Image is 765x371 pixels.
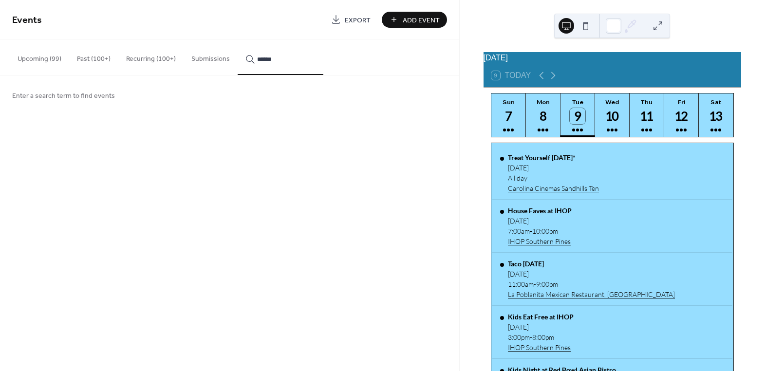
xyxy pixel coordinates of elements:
button: Mon8 [526,93,560,137]
a: IHOP Southern Pines [508,343,574,352]
div: [DATE] [508,217,572,225]
div: 13 [708,108,724,124]
div: All day [508,174,599,182]
button: Sun7 [491,93,526,137]
div: Taco [DATE] [508,260,675,268]
div: Fri [667,98,696,106]
span: 9:00pm [536,280,558,288]
button: Upcoming (99) [10,39,69,74]
button: Wed10 [595,93,630,137]
span: Add Event [403,15,440,25]
div: [DATE] [508,164,599,172]
div: 12 [673,108,690,124]
div: Treat Yourself [DATE]* [508,153,599,162]
a: Export [324,12,378,28]
button: Fri12 [664,93,699,137]
span: - [530,227,532,235]
div: Wed [598,98,627,106]
span: - [534,280,536,288]
div: House Faves at IHOP [508,206,572,215]
div: 9 [570,108,586,124]
div: Tue [563,98,592,106]
div: Kids Eat Free at IHOP [508,313,574,321]
div: [DATE] [508,323,574,331]
span: 7:00am [508,227,530,235]
div: 11 [639,108,655,124]
button: Add Event [382,12,447,28]
span: 8:00pm [532,333,554,341]
span: - [530,333,532,341]
div: Mon [529,98,558,106]
div: 7 [501,108,517,124]
span: Export [345,15,371,25]
div: 8 [535,108,551,124]
span: 3:00pm [508,333,530,341]
a: La Poblanita Mexican Restaurant, [GEOGRAPHIC_DATA] [508,290,675,298]
div: Sat [702,98,730,106]
a: IHOP Southern Pines [508,237,572,245]
div: 10 [604,108,620,124]
button: Past (100+) [69,39,118,74]
span: 11:00am [508,280,534,288]
a: Carolina Cinemas Sandhills Ten [508,184,599,192]
button: Submissions [184,39,238,74]
button: Thu11 [630,93,664,137]
div: Thu [633,98,661,106]
div: [DATE] [484,52,741,64]
div: Sun [494,98,523,106]
button: Recurring (100+) [118,39,184,74]
span: Events [12,11,42,30]
div: [DATE] [508,270,675,278]
button: Tue9 [560,93,595,137]
span: 10:00pm [532,227,558,235]
button: Sat13 [699,93,733,137]
span: Enter a search term to find events [12,91,115,101]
